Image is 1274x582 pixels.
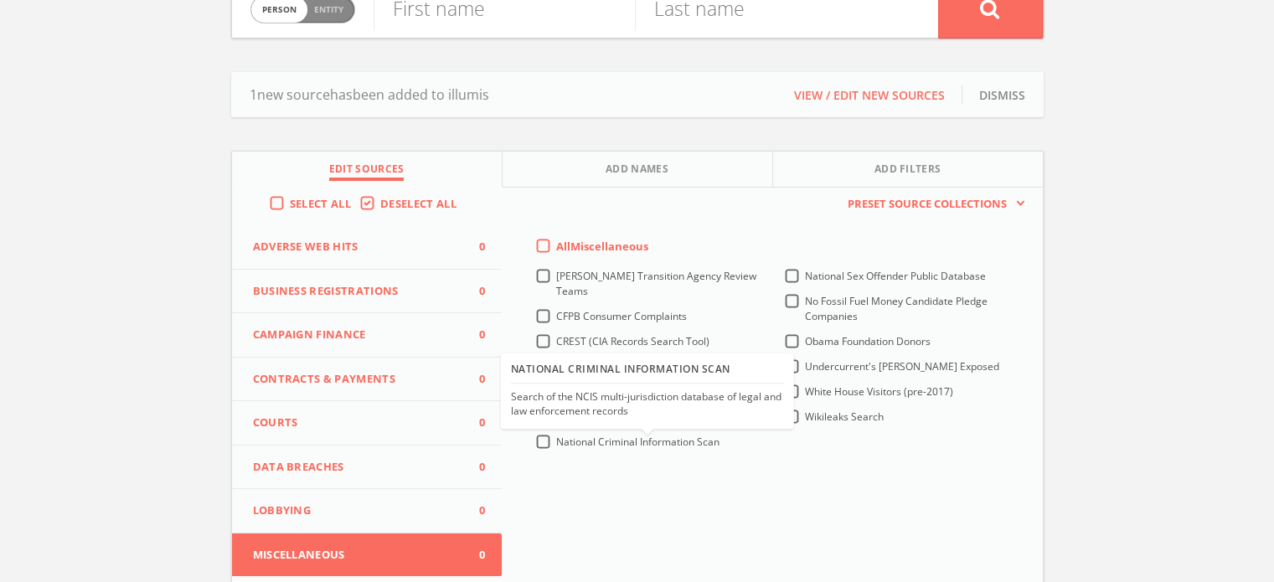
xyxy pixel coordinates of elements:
[556,435,720,449] span: National Criminal Information Scan
[556,309,687,323] span: CFPB Consumer Complaints
[460,547,485,564] span: 0
[794,86,945,104] button: View / Edit new sources
[511,391,784,420] div: Search of the NCIS multi-jurisdiction database of legal and law enforcement records
[232,533,503,577] button: Miscellaneous0
[805,359,999,373] span: Undercurrent's [PERSON_NAME] Exposed
[253,327,461,343] span: Campaign Finance
[839,196,1015,213] span: Preset Source Collections
[232,358,503,402] button: Contracts & Payments0
[805,384,953,399] span: White House Visitors (pre-2017)
[805,334,931,348] span: Obama Foundation Donors
[556,239,648,254] span: All Miscellaneous
[253,459,461,476] span: Data Breaches
[250,85,489,105] span: 1 new source has been added to illumis
[460,327,485,343] span: 0
[253,371,461,388] span: Contracts & Payments
[232,313,503,358] button: Campaign Finance0
[773,152,1043,188] button: Add Filters
[460,459,485,476] span: 0
[253,283,461,300] span: Business Registrations
[805,294,988,323] span: No Fossil Fuel Money Candidate Pledge Companies
[460,371,485,388] span: 0
[805,269,986,283] span: National Sex Offender Public Database
[460,239,485,255] span: 0
[839,196,1025,213] button: Preset Source Collections
[979,86,1025,104] button: Dismiss
[606,162,668,181] span: Add Names
[232,152,503,188] button: Edit Sources
[232,489,503,533] button: Lobbying0
[556,334,709,348] span: CREST (CIA Records Search Tool)
[874,162,941,181] span: Add Filters
[805,409,884,424] span: Wikileaks Search
[460,283,485,300] span: 0
[253,547,461,564] span: Miscellaneous
[232,225,503,270] button: Adverse Web Hits0
[329,162,405,181] span: Edit Sources
[253,502,461,519] span: Lobbying
[460,415,485,431] span: 0
[503,152,773,188] button: Add Names
[511,356,784,384] div: National Criminal Information Scan
[253,239,461,255] span: Adverse Web Hits
[232,270,503,314] button: Business Registrations0
[460,502,485,519] span: 0
[380,196,456,211] span: Deselect All
[232,401,503,446] button: Courts0
[253,415,461,431] span: Courts
[314,3,343,16] span: Entity
[556,269,756,298] span: [PERSON_NAME] Transition Agency Review Teams
[232,446,503,490] button: Data Breaches0
[290,196,351,211] span: Select All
